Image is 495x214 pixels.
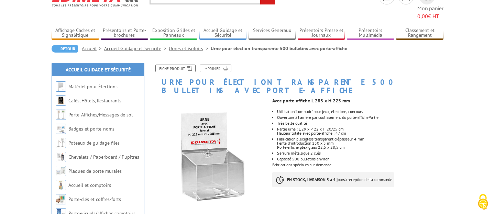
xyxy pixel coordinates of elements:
a: Chevalets / Paperboard / Pupitres [68,154,139,160]
a: Retour [52,45,78,53]
button: Cookies (fenêtre modale) [471,191,495,214]
li: Partie urne : L 29 x P 22 x H 20/25 cm Hauteur totale avec porte-affiche : 47 cm [277,127,443,135]
img: Cafés, Hôtels, Restaurants [56,95,66,106]
a: Fiche produit [155,65,196,72]
li: Très belle qualité [277,121,443,125]
a: Porte-Affiches/Messages de sol [68,112,133,118]
a: Cafés, Hôtels, Restaurants [68,98,121,104]
a: Plaques de porte murales [68,168,122,174]
a: Accueil Guidage et Sécurité [104,45,169,52]
img: Matériel pour Élections [56,81,66,92]
li: Utilisation "comptoir" pour jeux, élections, concours [277,110,443,114]
li: Ouverture à l'arrière par coulissement du porte-affichePartie [277,115,443,120]
a: Imprimer [200,65,231,72]
a: Présentoirs Multimédia [347,27,394,39]
li: Urne pour élection transparente 500 bulletins avec porte-affiche [211,45,347,52]
a: Matériel pour Élections [68,83,118,90]
strong: EN STOCK, LIVRAISON 3 à 4 jours [287,177,345,182]
span: € HT [417,12,443,20]
strong: Avec porte-affiche L 285 x H 225 mm [272,98,350,104]
li: Fabrication plexiglass transparent d'épaisseur 4 mm Fente d'introduction 150 x 5 mm Porte-affiche... [277,137,443,149]
a: Classement et Rangement [396,27,443,39]
img: Plaques de porte murales [56,166,66,176]
li: Capacité 500 bulletins environ [277,157,443,161]
a: Accueil Guidage et Sécurité [199,27,247,39]
a: Badges et porte-noms [68,126,114,132]
a: Présentoirs Presse et Journaux [298,27,345,39]
span: Mon panier [417,4,443,20]
a: Poteaux de guidage files [68,140,120,146]
a: Exposition Grilles et Panneaux [150,27,197,39]
span: 0,00 [417,13,428,20]
img: Accueil et comptoirs [56,180,66,190]
img: Poteaux de guidage files [56,138,66,148]
img: urnes_et_isoloirs_upa228_1.jpg [151,98,267,214]
img: Chevalets / Paperboard / Pupitres [56,152,66,162]
a: Accueil [82,45,104,52]
a: Services Généraux [249,27,296,39]
a: Affichage Cadres et Signalétique [52,27,99,39]
img: Porte-Affiches/Messages de sol [56,110,66,120]
div: Fabrications spéciales sur demande [272,94,449,194]
img: Cookies (fenêtre modale) [474,193,492,211]
li: Serrure métallique 2 clés [277,151,443,155]
h1: Urne pour élection transparente 500 bulletins avec porte-affiche [146,65,449,94]
a: Accueil et comptoirs [68,182,111,188]
a: Urnes et isoloirs [169,45,211,52]
a: Présentoirs et Porte-brochures [101,27,148,39]
img: Porte-clés et coffres-forts [56,194,66,204]
a: Porte-clés et coffres-forts [68,196,121,202]
img: Badges et porte-noms [56,124,66,134]
p: à réception de la commande [272,172,394,187]
a: Accueil Guidage et Sécurité [66,67,131,73]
